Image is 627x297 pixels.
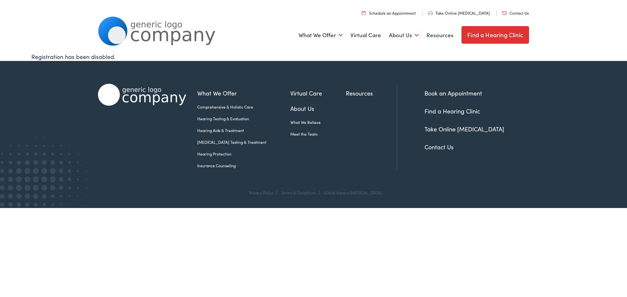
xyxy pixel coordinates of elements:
[502,10,529,16] a: Contact Us
[197,163,290,169] a: Insurance Counseling
[197,116,290,122] a: Hearing Testing & Evaluation
[197,89,290,97] a: What We Offer
[502,11,507,15] img: utility icon
[461,26,529,44] a: Find a Hearing Clinic
[197,139,290,145] a: [MEDICAL_DATA] Testing & Treatment
[290,104,346,113] a: About Us
[362,11,366,15] img: utility icon
[197,151,290,157] a: Hearing Protection
[290,89,346,97] a: Virtual Care
[290,119,346,125] a: What We Believe
[197,127,290,133] a: Hearing Aids & Treatment
[425,143,454,151] a: Contact Us
[350,23,381,47] a: Virtual Care
[98,84,186,106] img: Alpaca Audiology
[428,11,433,15] img: utility icon
[389,23,419,47] a: About Us
[249,190,273,195] a: Privacy Policy
[290,131,346,137] a: Meet the Team
[281,190,316,195] a: Terms & Conditions
[320,190,382,195] div: ©2025 Alpaca [MEDICAL_DATA]
[346,89,397,97] a: Resources
[426,23,454,47] a: Resources
[425,89,482,97] a: Book an Appointment
[298,23,343,47] a: What We Offer
[31,52,596,61] div: Registration has been disabled.
[428,10,490,16] a: Take Online [MEDICAL_DATA]
[197,104,290,110] a: Comprehensive & Holistic Care
[425,107,480,115] a: Find a Hearing Clinic
[362,10,416,16] a: Schedule an Appointment
[425,125,504,133] a: Take Online [MEDICAL_DATA]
